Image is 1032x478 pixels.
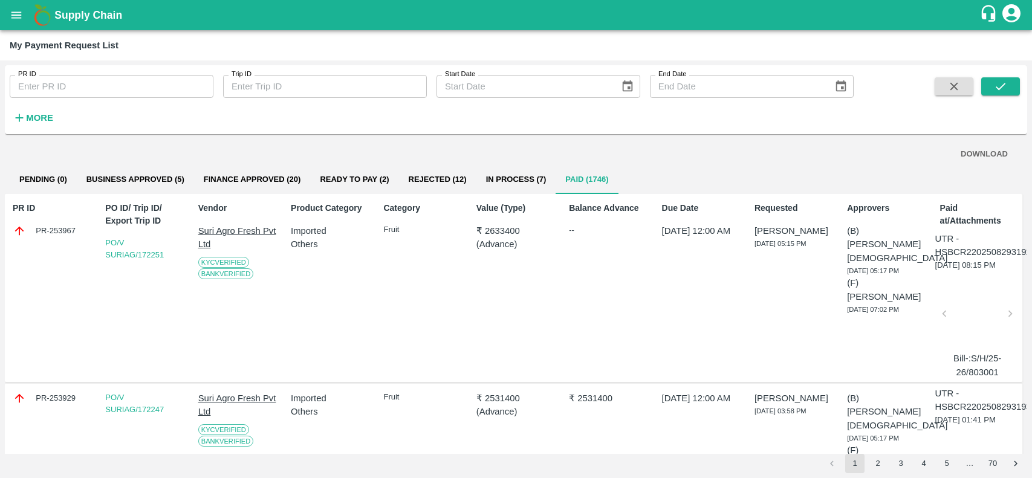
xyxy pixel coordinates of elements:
[569,202,648,215] p: Balance Advance
[13,392,92,405] div: PR-253929
[847,306,899,313] span: [DATE] 07:02 PM
[1006,454,1025,473] button: Go to next page
[979,4,1001,26] div: customer-support
[847,392,926,432] p: (B) [PERSON_NAME][DEMOGRAPHIC_DATA]
[956,144,1013,165] button: DOWNLOAD
[383,224,462,236] p: Fruit
[755,407,806,415] span: [DATE] 03:58 PM
[556,165,618,194] button: Paid (1746)
[569,392,648,405] p: ₹ 2531400
[105,393,164,414] a: PO/V SURIAG/172247
[54,9,122,21] b: Supply Chain
[476,237,556,251] p: ( Advance )
[476,202,556,215] p: Value (Type)
[476,392,556,405] p: ₹ 2531400
[820,454,1027,473] nav: pagination navigation
[755,202,834,215] p: Requested
[847,224,926,265] p: (B) [PERSON_NAME][DEMOGRAPHIC_DATA]
[616,75,639,98] button: Choose date
[399,165,476,194] button: Rejected (12)
[291,224,370,237] p: Imported
[847,276,926,303] p: (F) [PERSON_NAME]
[935,232,1019,379] div: [DATE] 08:15 PM
[847,267,899,274] span: [DATE] 05:17 PM
[198,224,277,251] p: Suri Agro Fresh Pvt Ltd
[2,1,30,29] button: open drawer
[383,392,462,403] p: Fruit
[662,224,741,237] p: [DATE] 12:00 AM
[291,237,370,251] p: Others
[868,454,888,473] button: Go to page 2
[10,37,118,53] div: My Payment Request List
[960,458,979,470] div: …
[13,224,92,237] div: PR-253967
[662,392,741,405] p: [DATE] 12:00 AM
[198,202,277,215] p: Vendor
[105,202,184,227] p: PO ID/ Trip ID/ Export Trip ID
[198,392,277,419] p: Suri Agro Fresh Pvt Ltd
[26,113,53,123] strong: More
[105,238,164,259] a: PO/V SURIAG/172251
[847,434,899,442] span: [DATE] 05:17 PM
[476,165,556,194] button: In Process (7)
[914,454,933,473] button: Go to page 4
[445,69,475,79] label: Start Date
[30,3,54,27] img: logo
[198,424,249,435] span: KYC Verified
[755,240,806,247] span: [DATE] 05:15 PM
[232,69,252,79] label: Trip ID
[845,454,865,473] button: page 1
[291,405,370,418] p: Others
[983,454,1002,473] button: Go to page 70
[383,202,462,215] p: Category
[18,69,36,79] label: PR ID
[13,202,92,215] p: PR ID
[1001,2,1022,28] div: account of current user
[10,165,77,194] button: Pending (0)
[950,352,1005,379] p: Bill-:S/H/25-26/803001
[658,69,686,79] label: End Date
[476,224,556,237] p: ₹ 2633400
[891,454,910,473] button: Go to page 3
[198,436,254,447] span: Bank Verified
[54,7,979,24] a: Supply Chain
[291,202,370,215] p: Product Category
[569,224,648,236] div: --
[194,165,311,194] button: Finance Approved (20)
[829,75,852,98] button: Choose date
[662,202,741,215] p: Due Date
[198,268,254,279] span: Bank Verified
[940,202,1019,227] p: Paid at/Attachments
[223,75,427,98] input: Enter Trip ID
[847,444,926,471] p: (F) [PERSON_NAME]
[10,108,56,128] button: More
[198,257,249,268] span: KYC Verified
[77,165,194,194] button: Business Approved (5)
[291,392,370,405] p: Imported
[310,165,398,194] button: Ready To Pay (2)
[937,454,956,473] button: Go to page 5
[476,405,556,418] p: ( Advance )
[755,392,834,405] p: [PERSON_NAME]
[755,224,834,237] p: [PERSON_NAME]
[436,75,611,98] input: Start Date
[650,75,825,98] input: End Date
[847,202,926,215] p: Approvers
[10,75,213,98] input: Enter PR ID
